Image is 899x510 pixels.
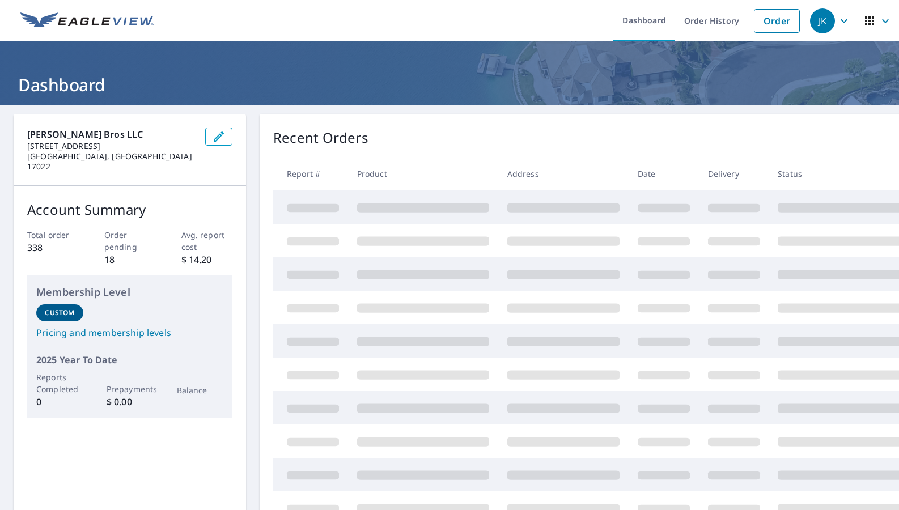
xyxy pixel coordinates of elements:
[754,9,800,33] a: Order
[36,326,223,339] a: Pricing and membership levels
[177,384,224,396] p: Balance
[20,12,154,29] img: EV Logo
[273,127,368,148] p: Recent Orders
[629,157,699,190] th: Date
[27,141,196,151] p: [STREET_ADDRESS]
[36,395,83,409] p: 0
[104,253,156,266] p: 18
[27,199,232,220] p: Account Summary
[810,8,835,33] div: JK
[107,395,154,409] p: $ 0.00
[181,253,233,266] p: $ 14.20
[27,241,79,254] p: 338
[36,284,223,300] p: Membership Level
[27,151,196,172] p: [GEOGRAPHIC_DATA], [GEOGRAPHIC_DATA] 17022
[27,127,196,141] p: [PERSON_NAME] Bros LLC
[14,73,885,96] h1: Dashboard
[36,371,83,395] p: Reports Completed
[27,229,79,241] p: Total order
[107,383,154,395] p: Prepayments
[348,157,498,190] th: Product
[273,157,348,190] th: Report #
[498,157,629,190] th: Address
[36,353,223,367] p: 2025 Year To Date
[45,308,74,318] p: Custom
[104,229,156,253] p: Order pending
[699,157,769,190] th: Delivery
[181,229,233,253] p: Avg. report cost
